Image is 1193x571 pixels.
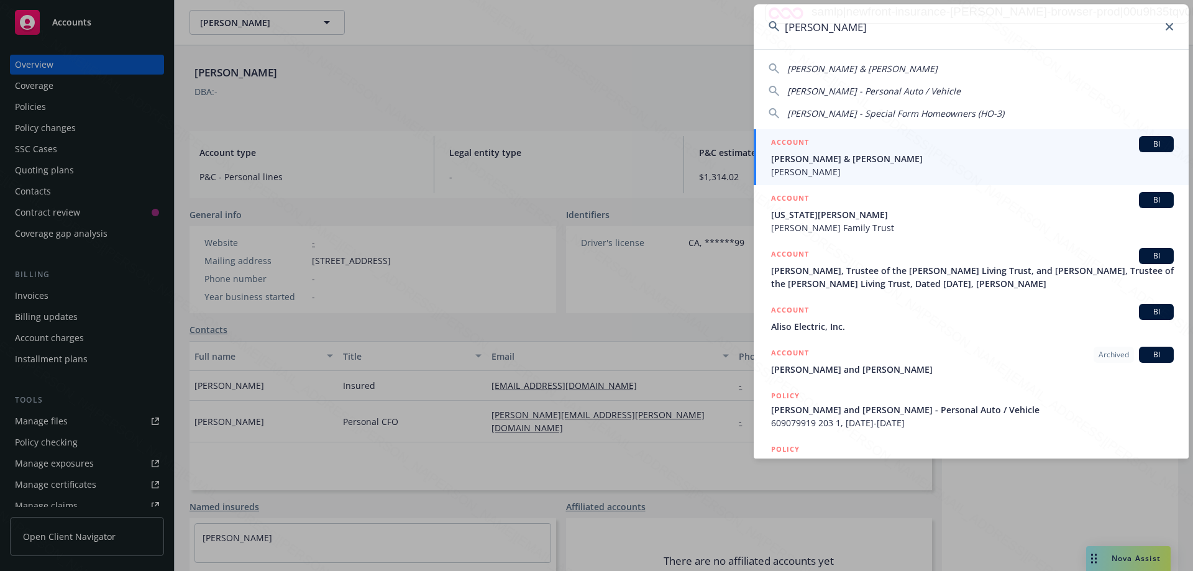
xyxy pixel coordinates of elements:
span: [STREET_ADDRESS] [771,457,1174,470]
span: BI [1144,306,1169,317]
span: Aliso Electric, Inc. [771,320,1174,333]
a: ACCOUNTBIAliso Electric, Inc. [754,297,1189,340]
a: ACCOUNTBI[US_STATE][PERSON_NAME][PERSON_NAME] Family Trust [754,185,1189,241]
a: ACCOUNTArchivedBI[PERSON_NAME] and [PERSON_NAME] [754,340,1189,383]
span: [PERSON_NAME], Trustee of the [PERSON_NAME] Living Trust, and [PERSON_NAME], Trustee of the [PERS... [771,264,1174,290]
span: [US_STATE][PERSON_NAME] [771,208,1174,221]
span: [PERSON_NAME] & [PERSON_NAME] [771,152,1174,165]
span: BI [1144,250,1169,262]
h5: ACCOUNT [771,347,809,362]
h5: ACCOUNT [771,192,809,207]
span: [PERSON_NAME] & [PERSON_NAME] [787,63,938,75]
h5: ACCOUNT [771,136,809,151]
span: Archived [1099,349,1129,360]
span: BI [1144,194,1169,206]
span: BI [1144,349,1169,360]
a: ACCOUNTBI[PERSON_NAME], Trustee of the [PERSON_NAME] Living Trust, and [PERSON_NAME], Trustee of ... [754,241,1189,297]
a: POLICY[STREET_ADDRESS] [754,436,1189,490]
span: BI [1144,139,1169,150]
span: [PERSON_NAME] Family Trust [771,221,1174,234]
h5: ACCOUNT [771,304,809,319]
h5: POLICY [771,443,800,455]
span: 609079919 203 1, [DATE]-[DATE] [771,416,1174,429]
a: ACCOUNTBI[PERSON_NAME] & [PERSON_NAME][PERSON_NAME] [754,129,1189,185]
h5: ACCOUNT [771,248,809,263]
span: [PERSON_NAME] and [PERSON_NAME] [771,363,1174,376]
input: Search... [754,4,1189,49]
h5: POLICY [771,390,800,402]
span: [PERSON_NAME] [771,165,1174,178]
span: [PERSON_NAME] and [PERSON_NAME] - Personal Auto / Vehicle [771,403,1174,416]
a: POLICY[PERSON_NAME] and [PERSON_NAME] - Personal Auto / Vehicle609079919 203 1, [DATE]-[DATE] [754,383,1189,436]
span: [PERSON_NAME] - Personal Auto / Vehicle [787,85,961,97]
span: [PERSON_NAME] - Special Form Homeowners (HO-3) [787,107,1004,119]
